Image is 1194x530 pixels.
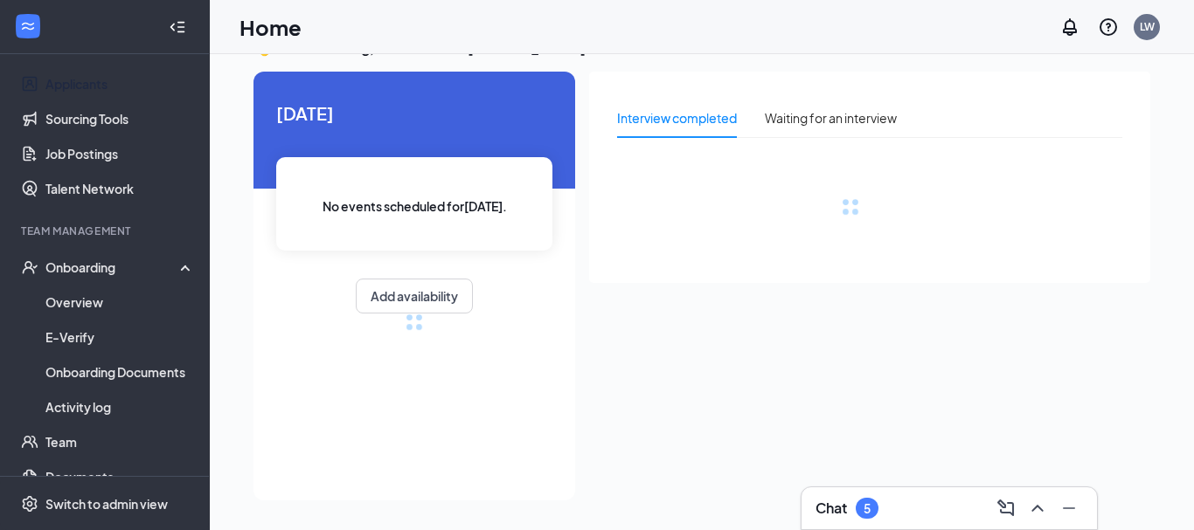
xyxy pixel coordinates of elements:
[45,101,195,136] a: Sourcing Tools
[617,108,737,127] div: Interview completed
[1055,494,1083,522] button: Minimize
[992,494,1020,522] button: ComposeMessage
[1098,17,1119,38] svg: QuestionInfo
[765,108,897,127] div: Waiting for an interview
[45,258,180,276] div: Onboarding
[45,66,195,101] a: Applicants
[239,12,302,42] h1: Home
[21,224,191,238] div: Team Management
[1027,498,1048,519] svg: ChevronUp
[1059,17,1080,38] svg: Notifications
[356,279,473,313] button: Add availability
[21,258,38,276] svg: UserCheck
[45,495,168,513] div: Switch to admin view
[169,18,186,36] svg: Collapse
[1140,19,1155,34] div: LW
[45,136,195,171] a: Job Postings
[45,459,195,494] a: Documents
[45,354,195,389] a: Onboarding Documents
[406,313,423,331] div: loading meetings...
[1024,494,1052,522] button: ChevronUp
[45,424,195,459] a: Team
[864,501,871,516] div: 5
[45,171,195,206] a: Talent Network
[1059,498,1079,519] svg: Minimize
[276,100,552,127] span: [DATE]
[816,499,847,518] h3: Chat
[45,320,195,354] a: E-Verify
[996,498,1017,519] svg: ComposeMessage
[45,285,195,320] a: Overview
[45,389,195,424] a: Activity log
[323,196,507,216] span: No events scheduled for [DATE] .
[21,495,38,513] svg: Settings
[19,17,37,35] svg: WorkstreamLogo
